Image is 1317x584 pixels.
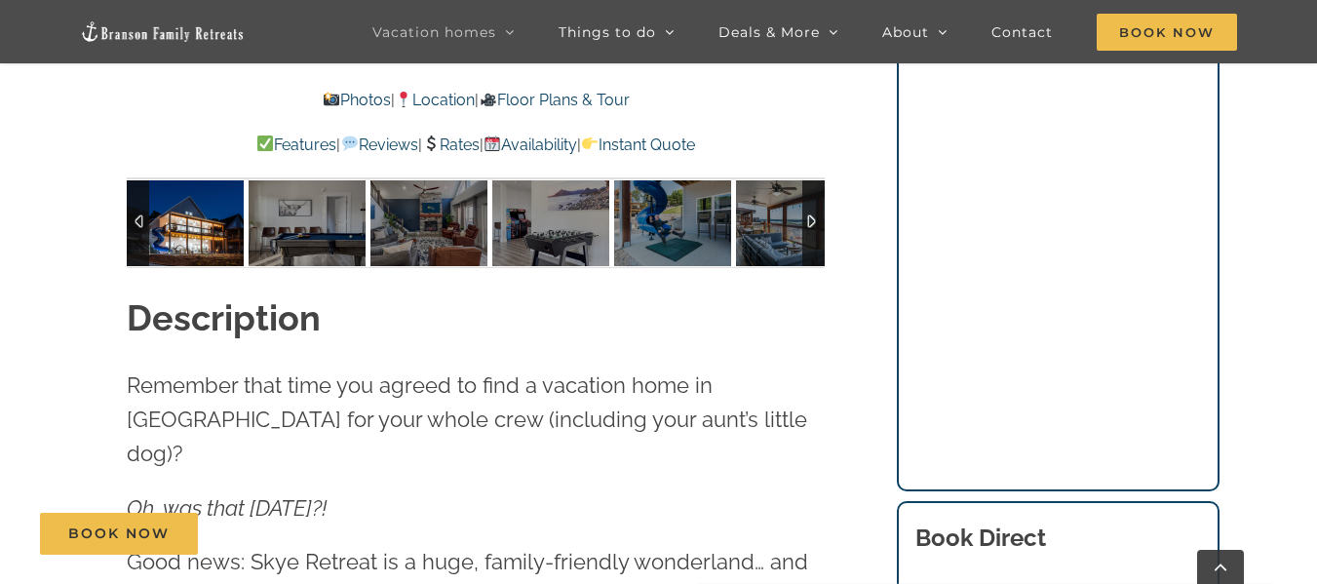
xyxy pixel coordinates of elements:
[484,136,577,154] a: Availability
[127,133,825,158] p: | | | |
[127,495,327,521] span: Oh, was that [DATE]?!
[718,25,820,39] span: Deals & More
[614,178,731,266] img: 058-Skye-Retreat-Branson-Family-Retreats-Table-Rock-Lake-vacation-home-1622-scaled.jpg-nggid04189...
[1097,14,1237,51] span: Book Now
[422,136,480,154] a: Rates
[127,372,807,466] span: Remember that time you agreed to find a vacation home in [GEOGRAPHIC_DATA] for your whole crew (i...
[484,136,500,151] img: 📆
[340,136,417,154] a: Reviews
[479,91,629,109] a: Floor Plans & Tour
[80,20,246,43] img: Branson Family Retreats Logo
[127,88,825,113] p: | |
[991,25,1053,39] span: Contact
[249,178,366,266] img: 00-Skye-Retreat-at-Table-Rock-Lake-1040-scaled.jpg-nggid042764-ngg0dyn-120x90-00f0w010c011r110f11...
[324,92,339,107] img: 📸
[581,136,695,154] a: Instant Quote
[492,178,609,266] img: 00-Skye-Retreat-at-Table-Rock-Lake-1043-scaled.jpg-nggid042766-ngg0dyn-120x90-00f0w010c011r110f11...
[342,136,358,151] img: 💬
[396,92,411,107] img: 📍
[68,526,170,542] span: Book Now
[323,91,391,109] a: Photos
[370,178,487,266] img: Skye-Retreat-at-Table-Rock-Lake-3004-Edit-scaled.jpg-nggid042979-ngg0dyn-120x90-00f0w010c011r110f...
[559,25,656,39] span: Things to do
[127,178,244,266] img: 078-Skye-Retreat-Branson-Family-Retreats-Table-Rock-Lake-vacation-home-1453-scaled.jpg-nggid04189...
[257,136,273,151] img: ✅
[582,136,598,151] img: 👉
[256,136,336,154] a: Features
[372,25,496,39] span: Vacation homes
[423,136,439,151] img: 💲
[395,91,475,109] a: Location
[481,92,496,107] img: 🎥
[127,297,321,338] strong: Description
[882,25,929,39] span: About
[40,513,198,555] a: Book Now
[736,178,853,266] img: 054-Skye-Retreat-Branson-Family-Retreats-Table-Rock-Lake-vacation-home-1508-scaled.jpg-nggid04191...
